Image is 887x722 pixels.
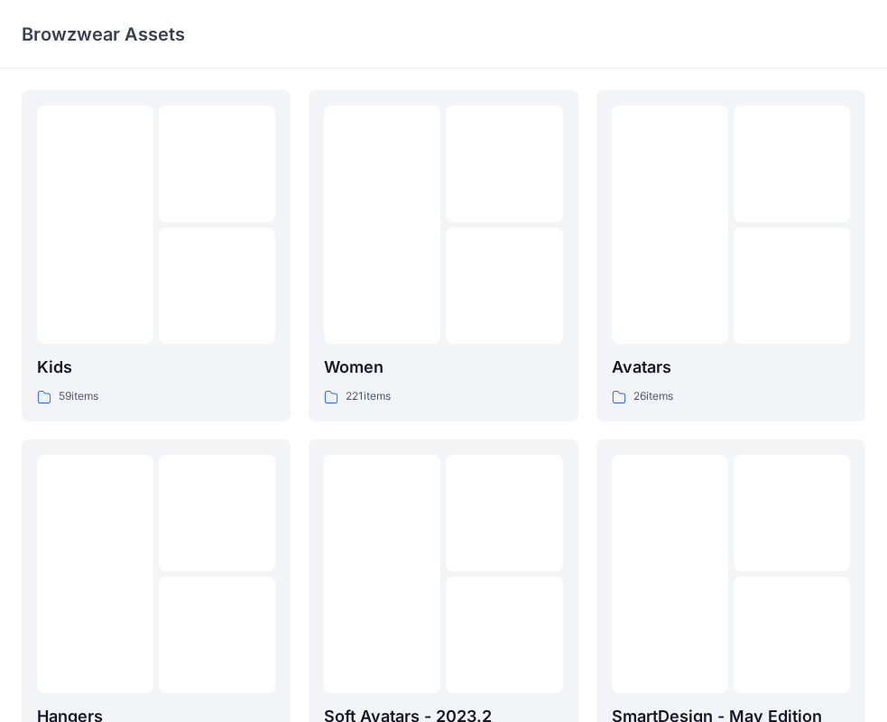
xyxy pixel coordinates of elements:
p: Women [324,355,562,380]
a: Kids59items [22,90,291,421]
a: Avatars26items [596,90,865,421]
a: Women221items [309,90,577,421]
p: 221 items [346,387,391,406]
p: 59 items [59,387,98,406]
p: Avatars [612,355,850,380]
p: Kids [37,355,275,380]
p: Browzwear Assets [22,22,185,47]
p: 26 items [633,387,673,406]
